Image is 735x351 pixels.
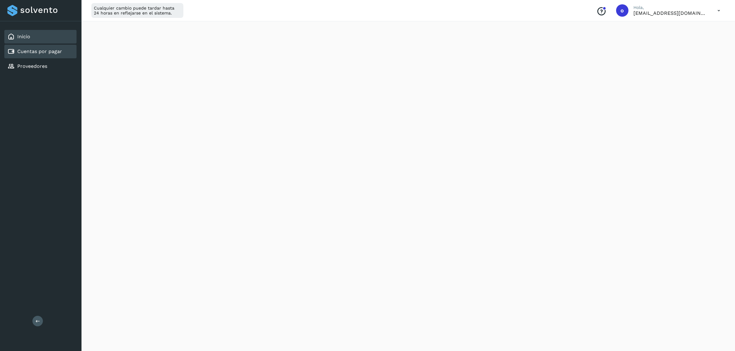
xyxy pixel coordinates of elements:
div: Proveedores [4,60,77,73]
p: orlando@rfllogistics.com.mx [633,10,708,16]
div: Cualquier cambio puede tardar hasta 24 horas en reflejarse en el sistema. [91,3,183,18]
a: Inicio [17,34,30,39]
p: Hola, [633,5,708,10]
div: Cuentas por pagar [4,45,77,58]
a: Proveedores [17,63,47,69]
a: Cuentas por pagar [17,48,62,54]
div: Inicio [4,30,77,43]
